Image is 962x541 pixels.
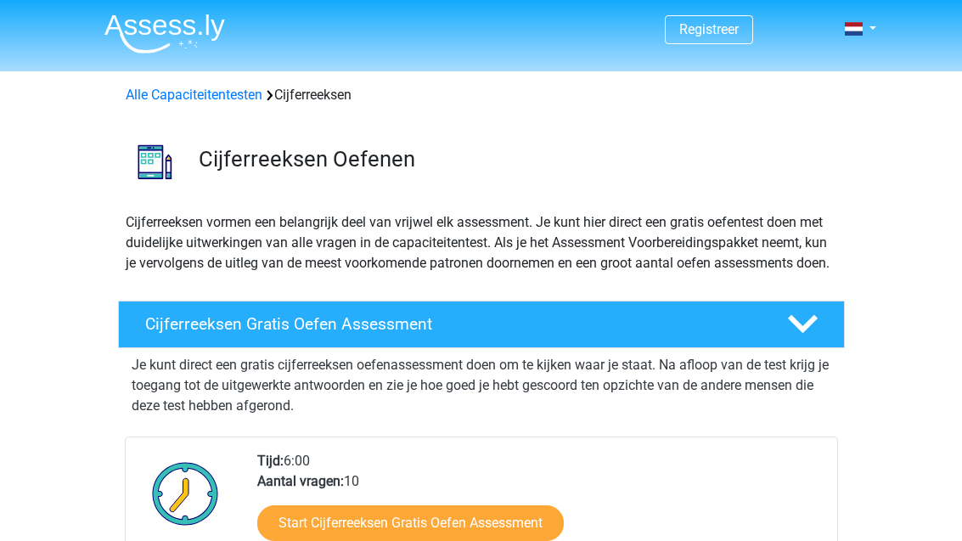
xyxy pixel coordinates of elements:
[132,355,831,416] p: Je kunt direct een gratis cijferreeksen oefenassessment doen om te kijken waar je staat. Na afloo...
[257,453,284,469] b: Tijd:
[111,301,852,348] a: Cijferreeksen Gratis Oefen Assessment
[119,85,844,105] div: Cijferreeksen
[126,87,262,103] a: Alle Capaciteitentesten
[119,126,191,198] img: cijferreeksen
[145,314,760,334] h4: Cijferreeksen Gratis Oefen Assessment
[143,451,228,536] img: Klok
[126,212,837,273] p: Cijferreeksen vormen een belangrijk deel van vrijwel elk assessment. Je kunt hier direct een grat...
[679,21,739,37] a: Registreer
[257,505,564,541] a: Start Cijferreeksen Gratis Oefen Assessment
[199,146,831,172] h3: Cijferreeksen Oefenen
[104,14,225,54] img: Assessly
[257,473,344,489] b: Aantal vragen:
